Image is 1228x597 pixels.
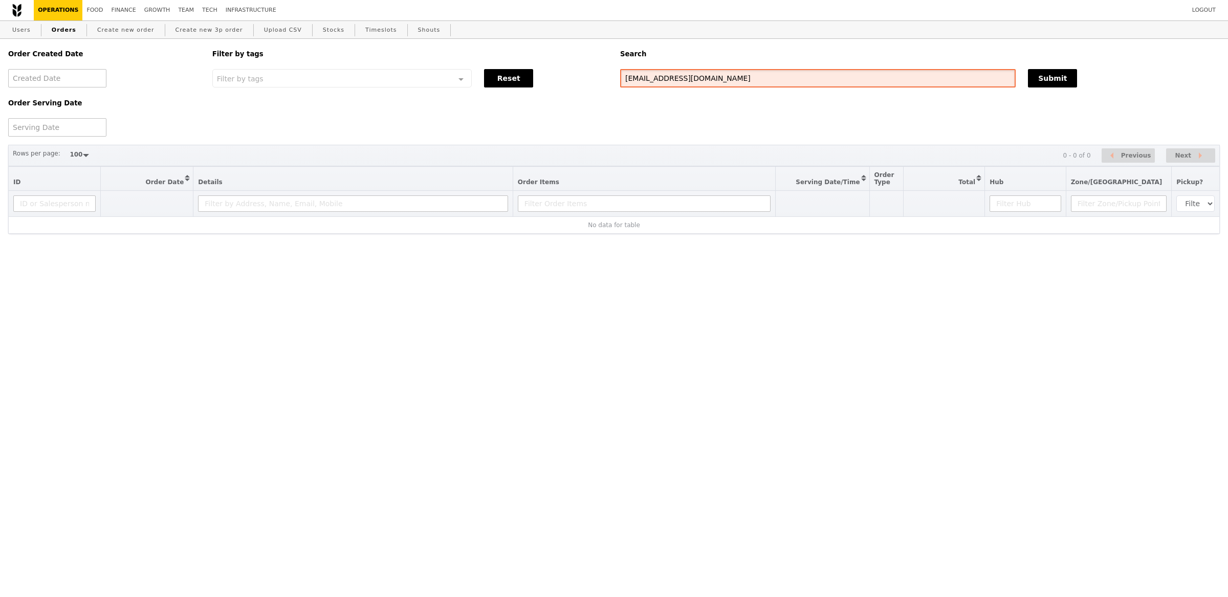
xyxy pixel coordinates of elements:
div: 0 - 0 of 0 [1063,152,1090,159]
span: Order Items [518,179,559,186]
a: Shouts [414,21,445,39]
span: Order Type [874,171,894,186]
h5: Filter by tags [212,50,608,58]
span: Next [1175,149,1191,162]
input: Filter Hub [990,195,1061,212]
img: Grain logo [12,4,21,17]
input: Serving Date [8,118,106,137]
label: Rows per page: [13,148,60,159]
input: Filter Order Items [518,195,771,212]
input: Filter Zone/Pickup Point [1071,195,1167,212]
input: Created Date [8,69,106,87]
span: ID [13,179,20,186]
a: Stocks [319,21,348,39]
button: Previous [1102,148,1155,163]
input: Search any field [620,69,1016,87]
h5: Order Serving Date [8,99,200,107]
a: Upload CSV [260,21,306,39]
input: Filter by Address, Name, Email, Mobile [198,195,508,212]
a: Timeslots [361,21,401,39]
button: Submit [1028,69,1077,87]
span: Details [198,179,222,186]
span: Zone/[GEOGRAPHIC_DATA] [1071,179,1163,186]
span: Filter by tags [217,74,264,83]
span: Hub [990,179,1003,186]
a: Create new order [93,21,159,39]
h5: Search [620,50,1220,58]
button: Reset [484,69,533,87]
a: Orders [48,21,80,39]
a: Users [8,21,35,39]
div: No data for table [13,222,1215,229]
button: Next [1166,148,1215,163]
span: Pickup? [1176,179,1203,186]
input: ID or Salesperson name [13,195,96,212]
span: Previous [1121,149,1151,162]
h5: Order Created Date [8,50,200,58]
a: Create new 3p order [171,21,247,39]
